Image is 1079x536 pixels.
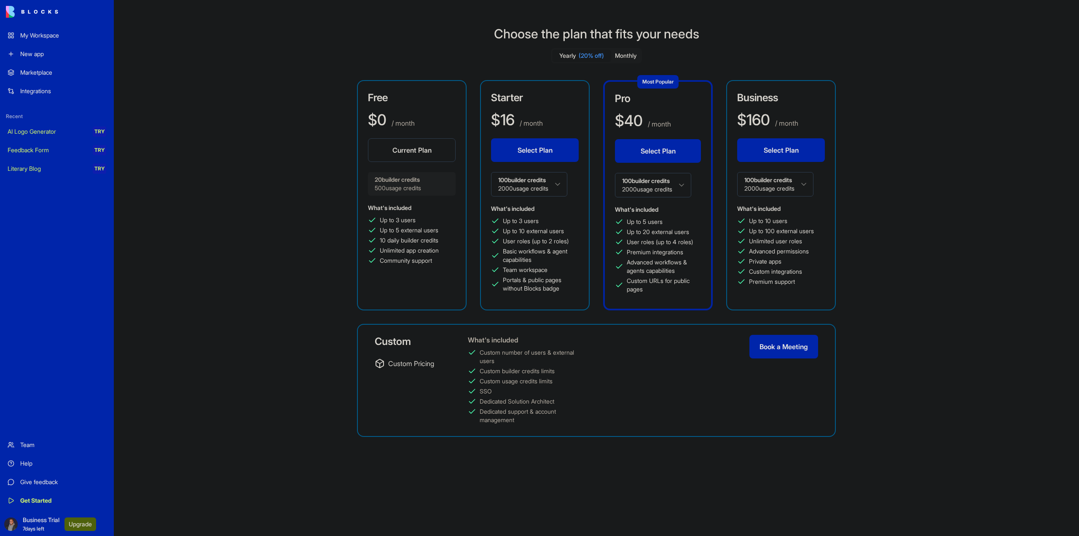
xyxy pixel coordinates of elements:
[64,517,96,531] button: Upgrade
[4,517,18,531] img: ACg8ocLG3KH5ct3ELVFAWYl4ToGa5Zq7MyLEaz14BlEqK9UfNiYWdzw=s96-c
[93,164,106,174] div: TRY
[8,146,87,154] div: Feedback Form
[20,459,106,468] div: Help
[749,257,781,266] span: Private apps
[468,335,585,345] div: What's included
[615,112,643,129] h1: $ 40
[749,247,809,256] span: Advanced permissions
[375,175,449,184] span: 20 builder credits
[627,238,693,246] span: User roles (up to 4 roles)
[388,358,434,369] span: Custom Pricing
[627,248,683,256] span: Premium integrations
[3,160,111,177] a: Literary BlogTRY
[3,113,111,120] span: Recent
[503,227,564,235] span: Up to 10 external users
[503,276,579,293] span: Portals & public pages without Blocks badge
[20,441,106,449] div: Team
[737,205,781,212] span: What's included
[749,267,802,276] span: Custom integrations
[380,216,416,224] span: Up to 3 users
[579,51,604,60] span: (20% off)
[503,217,539,225] span: Up to 3 users
[23,525,44,532] span: 7 days left
[20,478,106,486] div: Give feedback
[615,139,701,163] button: Select Plan
[93,145,106,155] div: TRY
[615,92,701,105] h3: Pro
[375,184,449,192] span: 500 usage credits
[20,87,106,95] div: Integrations
[480,367,555,375] div: Custom builder credits limits
[491,138,579,162] button: Select Plan
[627,277,701,294] span: Custom URLs for public pages
[611,50,641,62] button: Monthly
[749,217,787,225] span: Up to 10 users
[3,142,111,159] a: Feedback FormTRY
[642,78,674,85] span: Most Popular
[503,237,569,245] span: User roles (up to 2 roles)
[627,258,701,275] span: Advanced workflows & agents capabilities
[6,6,58,18] img: logo
[380,246,439,255] span: Unlimited app creation
[627,228,689,236] span: Up to 20 external users
[3,83,111,100] a: Integrations
[480,387,492,396] div: SSO
[368,204,411,211] span: What's included
[480,407,585,424] div: Dedicated support & account management
[491,205,534,212] span: What's included
[494,26,699,41] h1: Choose the plan that fits your needs
[518,118,543,128] p: / month
[380,256,432,265] span: Community support
[491,111,515,128] h1: $ 16
[615,206,658,213] span: What's included
[480,397,554,406] div: Dedicated Solution Architect
[20,50,106,58] div: New app
[20,496,106,505] div: Get Started
[380,236,438,245] span: 10 daily builder credits
[3,436,111,453] a: Team
[749,237,802,245] span: Unlimited user roles
[503,266,548,274] span: Team workspace
[8,127,87,136] div: AI Logo Generator
[480,377,553,385] div: Custom usage credits limits
[737,138,825,162] button: Select Plan
[93,127,106,137] div: TRY
[3,27,111,44] a: My Workspace
[3,46,111,62] a: New app
[3,64,111,81] a: Marketplace
[375,335,441,348] div: Custom
[737,91,825,105] h3: Business
[749,227,814,235] span: Up to 100 external users
[627,218,663,226] span: Up to 5 users
[368,111,387,128] h1: $ 0
[368,138,456,162] button: Current Plan
[380,226,438,234] span: Up to 5 external users
[20,68,106,77] div: Marketplace
[480,348,585,365] div: Custom number of users & external users
[390,118,415,128] p: / month
[749,335,818,358] button: Book a Meeting
[23,516,59,533] span: Business Trial
[3,474,111,490] a: Give feedback
[646,119,671,129] p: / month
[3,123,111,140] a: AI Logo GeneratorTRY
[491,91,579,105] h3: Starter
[3,455,111,472] a: Help
[503,247,579,264] span: Basic workflows & agent capabilities
[20,31,106,40] div: My Workspace
[3,492,111,509] a: Get Started
[749,277,795,286] span: Premium support
[737,111,770,128] h1: $ 160
[8,164,87,173] div: Literary Blog
[773,118,798,128] p: / month
[368,91,456,105] h3: Free
[552,50,611,62] button: Yearly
